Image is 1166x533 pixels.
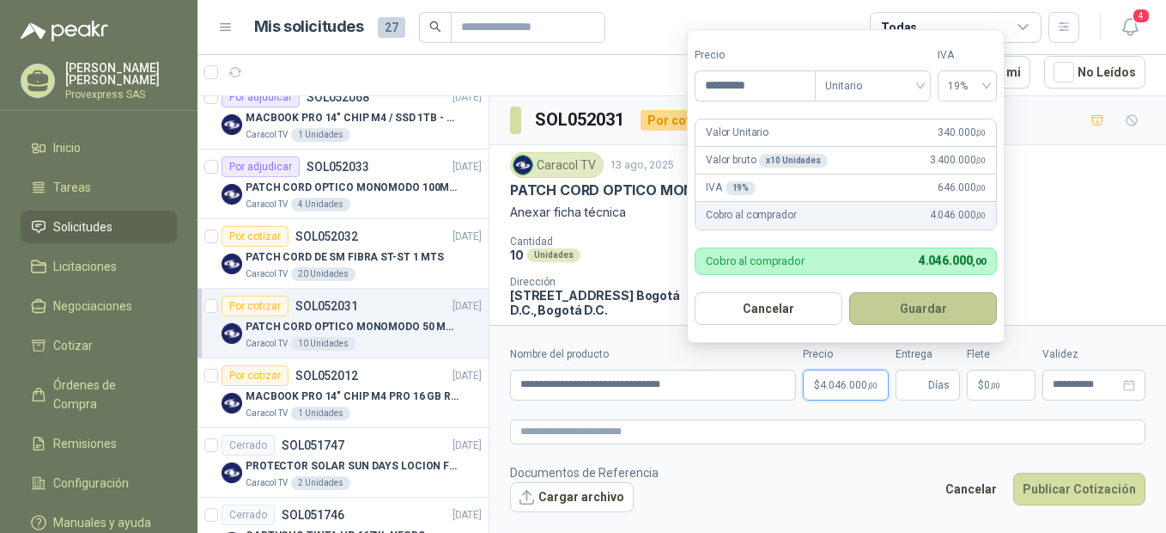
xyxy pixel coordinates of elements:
p: IVA [706,180,756,196]
button: 4 [1114,12,1145,43]
span: Remisiones [53,434,117,453]
span: ,00 [975,211,986,220]
a: Solicitudes [21,211,177,243]
p: MACBOOK PRO 14" CHIP M4 PRO 16 GB RAM 1TB [246,389,459,405]
p: Documentos de Referencia [510,463,659,482]
span: Unitario [825,73,920,99]
div: Cerrado [222,435,275,456]
span: ,00 [990,381,1000,390]
span: ,00 [975,156,986,165]
p: Caracol TV [246,407,288,420]
p: [STREET_ADDRESS] Bogotá D.C. , Bogotá D.C. [510,288,696,317]
span: ,00 [975,128,986,138]
span: 19% [948,73,987,99]
img: Company Logo [222,323,242,344]
p: Caracol TV [246,476,288,490]
label: IVA [938,47,997,64]
span: 340.000 [938,125,986,141]
span: 3.400.000 [930,152,986,168]
p: MACBOOK PRO 14" CHIP M4 / SSD 1TB - 24 GB RAM [246,110,459,126]
img: Logo peakr [21,21,108,41]
button: Publicar Cotización [1013,473,1145,505]
label: Nombre del producto [510,346,796,363]
span: Cotizar [53,336,93,355]
span: 4.046.000 [930,207,986,224]
p: [DATE] [452,507,482,524]
a: Órdenes de Compra [21,369,177,420]
div: Por adjudicar [222,87,300,107]
div: Por cotizar [641,110,720,131]
div: 19 % [726,181,756,195]
img: Company Logo [513,156,532,175]
a: Configuración [21,467,177,499]
a: Inicio [21,132,177,164]
button: Cancelar [695,292,842,325]
p: [DATE] [452,89,482,106]
div: x 10 Unidades [759,154,827,168]
button: No Leídos [1044,56,1145,89]
a: Cotizar [21,329,177,362]
img: Company Logo [222,393,242,414]
span: Configuración [53,474,129,493]
p: SOL052068 [307,91,369,103]
span: Órdenes de Compra [53,376,161,414]
p: [DATE] [452,159,482,175]
p: $4.046.000,00 [803,370,889,401]
div: Por cotizar [222,365,288,386]
div: Por cotizar [222,296,288,316]
label: Validez [1042,346,1145,363]
div: Unidades [527,248,580,262]
p: PATCH CORD OPTICO MONOMODO 100MTS [246,180,459,196]
span: $ [978,380,984,390]
a: Por adjudicarSOL052033[DATE] Company LogoPATCH CORD OPTICO MONOMODO 100MTSCaracol TV4 Unidades [197,150,489,219]
img: Company Logo [222,184,242,205]
span: ,00 [975,183,986,193]
button: Cancelar [936,473,1006,505]
p: Cobro al comprador [706,255,805,266]
span: 4 [1132,8,1151,24]
span: Negociaciones [53,297,132,316]
p: Dirección [510,276,696,288]
span: 4.046.000 [820,380,878,390]
p: Valor Unitario [706,125,768,141]
span: Licitaciones [53,257,117,276]
p: Caracol TV [246,198,288,211]
p: SOL051747 [282,439,344,451]
span: 27 [378,17,405,38]
p: [DATE] [452,229,482,245]
span: ,00 [867,381,878,390]
span: Inicio [53,138,81,157]
div: 1 Unidades [291,407,350,420]
div: 10 Unidades [291,337,355,351]
div: 1 Unidades [291,128,350,142]
p: [PERSON_NAME] [PERSON_NAME] [65,62,177,86]
label: Flete [967,346,1035,363]
p: 13 ago, 2025 [610,157,674,174]
p: SOL052031 [295,300,358,312]
label: Precio [695,47,815,64]
div: 2 Unidades [291,476,350,490]
span: search [429,21,441,33]
p: [DATE] [452,368,482,384]
div: 4 Unidades [291,198,350,211]
span: ,00 [972,256,986,267]
div: Caracol TV [510,152,604,178]
span: 4.046.000 [919,254,986,267]
p: [DATE] [452,438,482,454]
span: Días [928,371,950,400]
a: CerradoSOL051747[DATE] Company LogoPROTECTOR SOLAR SUN DAYS LOCION FPS 50 CAJA X 24 UNCaracol TV2... [197,428,489,498]
p: Caracol TV [246,128,288,142]
a: Por cotizarSOL052032[DATE] Company LogoPATCH CORD DE SM FIBRA ST-ST 1 MTSCaracol TV20 Unidades [197,219,489,289]
div: Todas [881,18,917,37]
p: SOL052032 [295,230,358,242]
div: Por cotizar [222,226,288,247]
p: 10 [510,248,524,262]
p: PATCH CORD OPTICO MONOMODO 50 MTS [510,181,806,199]
p: SOL052033 [307,161,369,173]
p: SOL052012 [295,370,358,382]
span: 646.000 [938,180,986,196]
span: 0 [984,380,1000,390]
span: Manuales y ayuda [53,513,151,532]
span: Tareas [53,178,91,197]
a: Negociaciones [21,290,177,322]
